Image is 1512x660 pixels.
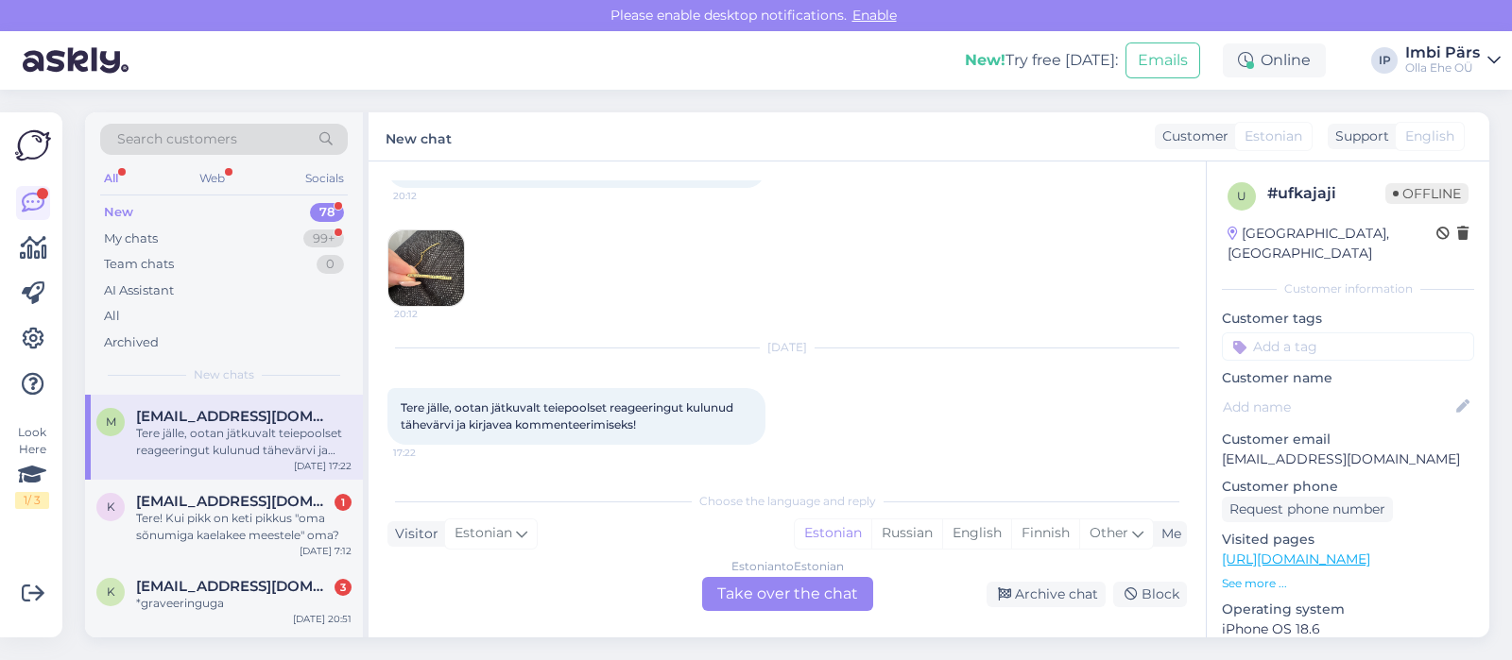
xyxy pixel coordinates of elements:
[106,415,116,429] span: m
[1405,45,1501,76] a: Imbi PärsOlla Ehe OÜ
[393,446,464,460] span: 17:22
[1405,127,1454,146] span: English
[1222,332,1474,361] input: Add a tag
[401,400,736,432] span: Tere jälle, ootan jätkuvalt teiepoolset reageeringut kulunud tähevärvi ja kirjavea kommenteerimis...
[104,229,158,248] div: My chats
[388,230,464,306] img: Attachment
[1267,182,1385,205] div: # ufkajaji
[386,124,452,149] label: New chat
[300,544,352,558] div: [DATE] 7:12
[293,612,352,626] div: [DATE] 20:51
[1154,524,1181,544] div: Me
[1222,530,1474,550] p: Visited pages
[1405,60,1480,76] div: Olla Ehe OÜ
[1090,524,1128,541] span: Other
[393,189,464,203] span: 20:12
[1125,42,1200,78] button: Emails
[104,255,174,274] div: Team chats
[15,424,49,509] div: Look Here
[117,129,237,149] span: Search customers
[1011,519,1079,548] div: Finnish
[1222,477,1474,497] p: Customer phone
[1222,619,1474,639] p: iPhone OS 18.6
[196,166,229,191] div: Web
[107,499,115,514] span: k
[1222,280,1474,297] div: Customer information
[387,339,1187,356] div: [DATE]
[104,281,174,300] div: AI Assistant
[310,203,344,222] div: 78
[335,494,352,511] div: 1
[1222,309,1474,329] p: Customer tags
[335,579,352,596] div: 3
[1245,127,1302,146] span: Estonian
[965,51,1005,69] b: New!
[702,577,873,611] div: Take over the chat
[303,229,344,248] div: 99+
[965,49,1118,72] div: Try free [DATE]:
[1223,397,1452,417] input: Add name
[394,307,465,321] span: 20:12
[1222,368,1474,388] p: Customer name
[1328,127,1389,146] div: Support
[1222,550,1370,567] a: [URL][DOMAIN_NAME]
[1222,449,1474,469] p: [EMAIL_ADDRESS][DOMAIN_NAME]
[104,307,120,326] div: All
[15,492,49,509] div: 1 / 3
[847,7,902,24] span: Enable
[194,366,254,383] span: New chats
[136,408,333,425] span: maris_20@msn.com
[136,578,333,595] span: kaaysaa@gmail.com
[387,493,1187,510] div: Choose the language and reply
[107,584,115,599] span: k
[1371,47,1398,74] div: IP
[387,524,438,544] div: Visitor
[1222,600,1474,619] p: Operating system
[871,519,942,548] div: Russian
[731,558,844,575] div: Estonian to Estonian
[795,519,871,548] div: Estonian
[136,493,333,510] span: keitlinmaasing@gmail.com
[1155,127,1228,146] div: Customer
[1228,224,1436,263] div: [GEOGRAPHIC_DATA], [GEOGRAPHIC_DATA]
[136,595,352,612] div: *graveeringuga
[1222,497,1393,522] div: Request phone number
[942,519,1011,548] div: English
[1237,189,1246,203] span: u
[455,523,512,544] span: Estonian
[1222,575,1474,592] p: See more ...
[104,203,133,222] div: New
[136,510,352,544] div: Tere! Kui pikk on keti pikkus "oma sõnumiga kaelakee meestele" oma?
[1113,582,1187,607] div: Block
[317,255,344,274] div: 0
[136,425,352,459] div: Tere jälle, ootan jätkuvalt teiepoolset reageeringut kulunud tähevärvi ja kirjavea kommenteerimis...
[1223,43,1326,77] div: Online
[1385,183,1469,204] span: Offline
[987,582,1106,607] div: Archive chat
[294,459,352,473] div: [DATE] 17:22
[1222,430,1474,449] p: Customer email
[15,127,51,163] img: Askly Logo
[100,166,122,191] div: All
[301,166,348,191] div: Socials
[1405,45,1480,60] div: Imbi Pärs
[104,333,159,352] div: Archived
